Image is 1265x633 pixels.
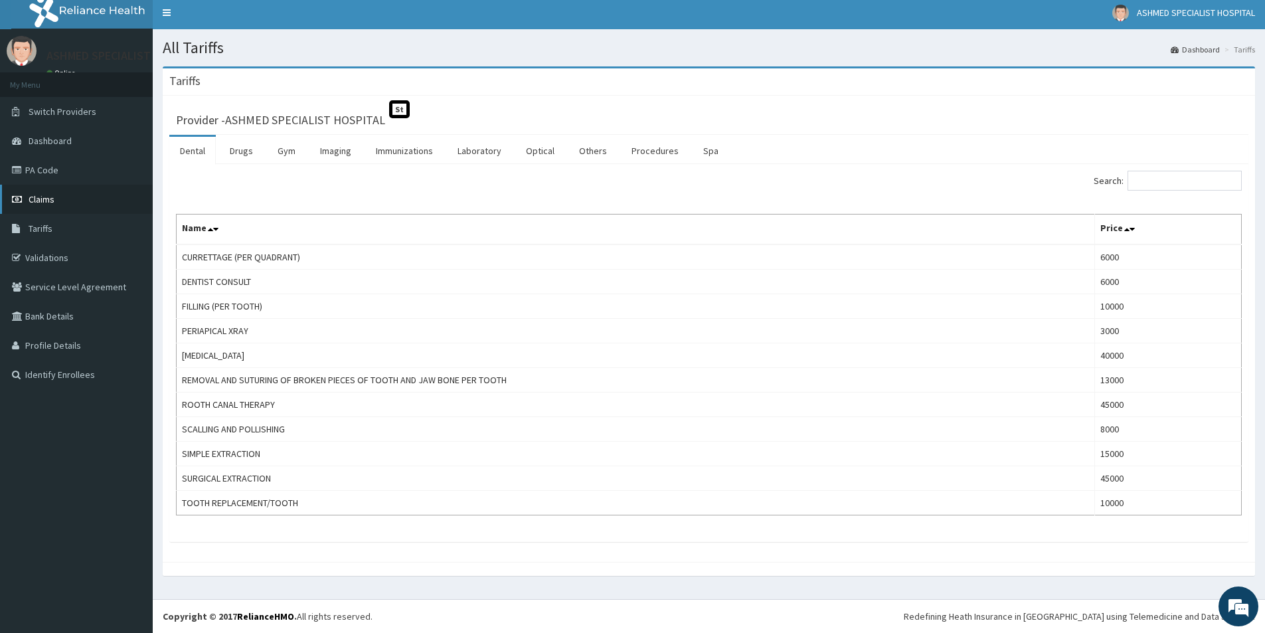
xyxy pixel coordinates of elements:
[904,610,1255,623] div: Redefining Heath Insurance in [GEOGRAPHIC_DATA] using Telemedicine and Data Science!
[29,135,72,147] span: Dashboard
[1094,171,1242,191] label: Search:
[177,215,1095,245] th: Name
[25,66,54,100] img: d_794563401_company_1708531726252_794563401
[177,244,1095,270] td: CURRETTAGE (PER QUADRANT)
[177,417,1095,442] td: SCALLING AND POLLISHING
[1094,442,1241,466] td: 15000
[693,137,729,165] a: Spa
[218,7,250,39] div: Minimize live chat window
[177,270,1095,294] td: DENTIST CONSULT
[177,343,1095,368] td: [MEDICAL_DATA]
[1094,393,1241,417] td: 45000
[177,319,1095,343] td: PERIAPICAL XRAY
[1094,244,1241,270] td: 6000
[29,106,96,118] span: Switch Providers
[1221,44,1255,55] li: Tariffs
[219,137,264,165] a: Drugs
[7,36,37,66] img: User Image
[1171,44,1220,55] a: Dashboard
[365,137,444,165] a: Immunizations
[46,50,205,62] p: ASHMED SPECIALIST HOSPITAL
[1094,368,1241,393] td: 13000
[1094,417,1241,442] td: 8000
[568,137,618,165] a: Others
[169,137,216,165] a: Dental
[177,393,1095,417] td: ROOTH CANAL THERAPY
[77,167,183,302] span: We're online!
[447,137,512,165] a: Laboratory
[237,610,294,622] a: RelianceHMO
[1094,215,1241,245] th: Price
[169,75,201,87] h3: Tariffs
[1137,7,1255,19] span: ASHMED SPECIALIST HOSPITAL
[1094,466,1241,491] td: 45000
[177,466,1095,491] td: SURGICAL EXTRACTION
[163,39,1255,56] h1: All Tariffs
[1128,171,1242,191] input: Search:
[1094,343,1241,368] td: 40000
[389,100,410,118] span: St
[177,491,1095,515] td: TOOTH REPLACEMENT/TOOTH
[1112,5,1129,21] img: User Image
[29,193,54,205] span: Claims
[177,294,1095,319] td: FILLING (PER TOOTH)
[153,599,1265,633] footer: All rights reserved.
[1094,319,1241,343] td: 3000
[621,137,689,165] a: Procedures
[515,137,565,165] a: Optical
[1094,294,1241,319] td: 10000
[7,363,253,409] textarea: Type your message and hit 'Enter'
[309,137,362,165] a: Imaging
[177,368,1095,393] td: REMOVAL AND SUTURING OF BROKEN PIECES OF TOOTH AND JAW BONE PER TOOTH
[29,223,52,234] span: Tariffs
[1094,491,1241,515] td: 10000
[177,442,1095,466] td: SIMPLE EXTRACTION
[69,74,223,92] div: Chat with us now
[267,137,306,165] a: Gym
[1094,270,1241,294] td: 6000
[163,610,297,622] strong: Copyright © 2017 .
[46,68,78,78] a: Online
[176,114,385,126] h3: Provider - ASHMED SPECIALIST HOSPITAL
